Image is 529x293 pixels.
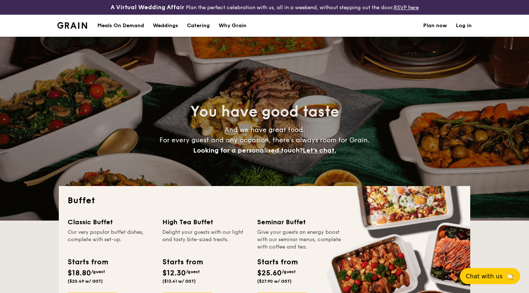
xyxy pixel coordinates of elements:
[257,279,292,284] span: ($27.90 w/ GST)
[186,269,200,274] span: /guest
[423,15,447,37] a: Plan now
[187,15,210,37] h1: Catering
[456,15,472,37] a: Log in
[162,279,196,284] span: ($13.41 w/ GST)
[68,257,108,268] div: Starts from
[148,15,183,37] a: Weddings
[162,269,186,278] span: $12.30
[57,22,87,29] img: Grain
[214,15,251,37] a: Why Grain
[153,15,178,37] div: Weddings
[57,22,87,29] a: Logotype
[466,273,503,280] span: Chat with us
[162,257,202,268] div: Starts from
[394,4,419,11] a: RSVP here
[460,268,520,284] button: Chat with us🦙
[219,15,246,37] div: Why Grain
[68,195,461,207] h2: Buffet
[162,217,248,227] div: High Tea Buffet
[303,146,336,154] span: Let's chat.
[91,269,105,274] span: /guest
[68,279,103,284] span: ($20.49 w/ GST)
[93,15,148,37] a: Meals On Demand
[88,3,441,12] div: Plan the perfect celebration with us, all in a weekend, without stepping out the door.
[257,229,343,251] div: Give your guests an energy boost with our seminar menus, complete with coffee and tea.
[257,269,282,278] span: $25.60
[257,257,297,268] div: Starts from
[162,229,248,251] div: Delight your guests with our light and tasty bite-sized treats.
[282,269,296,274] span: /guest
[68,269,91,278] span: $18.80
[257,217,343,227] div: Seminar Buffet
[68,217,154,227] div: Classic Buffet
[97,15,144,37] div: Meals On Demand
[68,229,154,251] div: Our very popular buffet dishes, complete with set-up.
[111,3,184,12] h4: A Virtual Wedding Affair
[505,272,514,281] span: 🦙
[183,15,214,37] a: Catering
